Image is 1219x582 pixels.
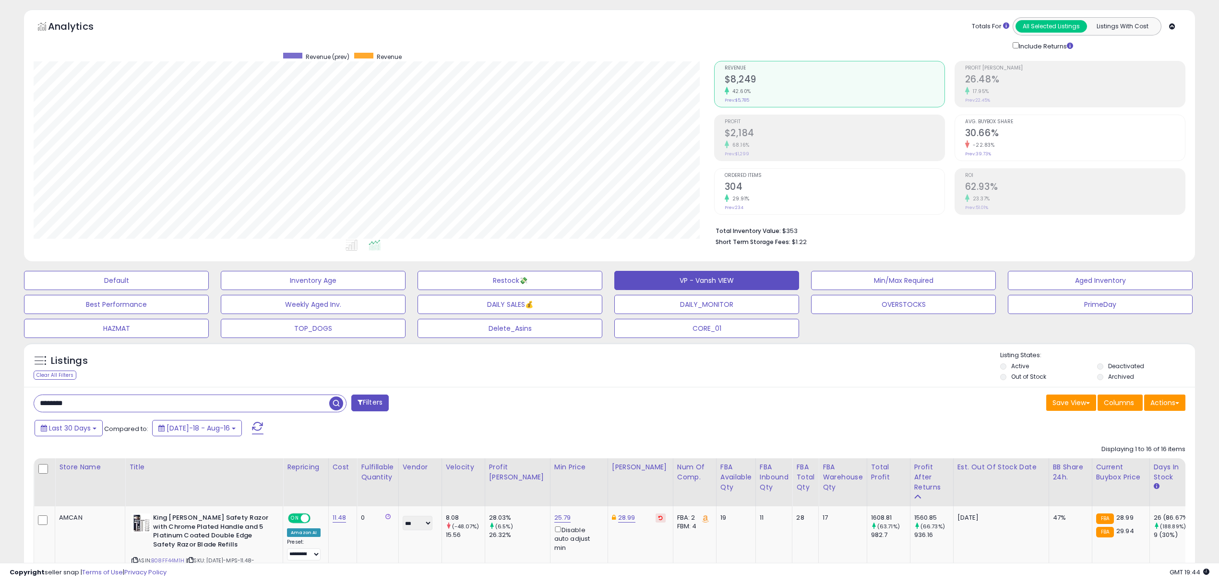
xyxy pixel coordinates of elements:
[167,423,230,433] span: [DATE]-18 - Aug-16
[489,531,550,539] div: 26.32%
[877,523,900,530] small: (63.71%)
[10,568,167,577] div: seller snap | |
[1154,531,1193,539] div: 9 (30%)
[1011,362,1029,370] label: Active
[153,513,270,551] b: King [PERSON_NAME] Safety Razor with Chrome Plated Handle and 5 Platinum Coated Double Edge Safet...
[1104,398,1134,407] span: Columns
[1000,351,1195,360] p: Listing States:
[34,371,76,380] div: Clear All Filters
[24,295,209,314] button: Best Performance
[287,462,324,472] div: Repricing
[725,119,944,125] span: Profit
[489,513,550,522] div: 28.03%
[729,141,750,149] small: 68.16%
[957,462,1045,472] div: Est. Out Of Stock Date
[59,513,118,522] div: AMCAN
[823,462,862,492] div: FBA Warehouse Qty
[614,319,799,338] button: CORE_01
[446,462,481,472] div: Velocity
[1116,513,1134,522] span: 28.99
[618,513,635,523] a: 28.99
[716,238,790,246] b: Short Term Storage Fees:
[725,151,749,157] small: Prev: $1,299
[725,66,944,71] span: Revenue
[725,74,944,87] h2: $8,249
[333,462,353,472] div: Cost
[965,205,988,210] small: Prev: 51.01%
[871,531,910,539] div: 982.7
[792,237,807,246] span: $1.22
[760,513,785,522] div: 11
[361,462,394,482] div: Fulfillable Quantity
[10,568,45,577] strong: Copyright
[446,513,485,522] div: 8.08
[403,462,438,472] div: Vendor
[124,568,167,577] a: Privacy Policy
[361,513,391,522] div: 0
[1170,568,1209,577] span: 2025-09-16 19:44 GMT
[554,524,600,552] div: Disable auto adjust min
[1101,445,1185,454] div: Displaying 1 to 16 of 16 items
[48,20,112,35] h5: Analytics
[377,53,402,61] span: Revenue
[554,513,571,523] a: 25.79
[129,462,279,472] div: Title
[725,128,944,140] h2: $2,184
[716,227,781,235] b: Total Inventory Value:
[796,462,814,492] div: FBA Total Qty
[871,462,906,482] div: Total Profit
[1154,462,1189,482] div: Days In Stock
[59,462,121,472] div: Store Name
[612,462,669,472] div: [PERSON_NAME]
[796,513,811,522] div: 28
[823,513,859,522] div: 17
[725,181,944,194] h2: 304
[289,514,301,523] span: ON
[972,22,1009,31] div: Totals For
[965,128,1185,140] h2: 30.66%
[1098,395,1143,411] button: Columns
[221,295,406,314] button: Weekly Aged Inv.
[333,513,347,523] a: 11.48
[614,271,799,290] button: VP - Vansh VIEW
[1144,395,1185,411] button: Actions
[965,151,991,157] small: Prev: 39.73%
[1108,372,1134,381] label: Archived
[221,271,406,290] button: Inventory Age
[398,458,442,506] th: CSV column name: cust_attr_2_Vendor
[1046,395,1096,411] button: Save View
[965,119,1185,125] span: Avg. Buybox Share
[969,88,989,95] small: 17.95%
[306,53,349,61] span: Revenue (prev)
[51,354,88,368] h5: Listings
[965,181,1185,194] h2: 62.93%
[725,173,944,178] span: Ordered Items
[554,462,604,472] div: Min Price
[677,462,712,482] div: Num of Comp.
[131,513,151,533] img: 41pGaPo206L._SL40_.jpg
[677,513,709,522] div: FBA: 2
[965,173,1185,178] span: ROI
[1108,362,1144,370] label: Deactivated
[309,514,324,523] span: OFF
[418,295,602,314] button: DAILY SALES💰
[1096,527,1114,537] small: FBA
[729,88,751,95] small: 42.60%
[418,271,602,290] button: Restock💸
[760,462,789,492] div: FBA inbound Qty
[24,271,209,290] button: Default
[287,539,321,560] div: Preset:
[1116,526,1134,535] span: 29.94
[720,462,752,492] div: FBA Available Qty
[152,420,242,436] button: [DATE]-18 - Aug-16
[446,531,485,539] div: 15.56
[82,568,123,577] a: Terms of Use
[1016,20,1087,33] button: All Selected Listings
[871,513,910,522] div: 1608.81
[920,523,945,530] small: (66.73%)
[720,513,748,522] div: 19
[914,513,953,522] div: 1560.85
[914,462,949,492] div: Profit After Returns
[811,271,996,290] button: Min/Max Required
[1008,295,1193,314] button: PrimeDay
